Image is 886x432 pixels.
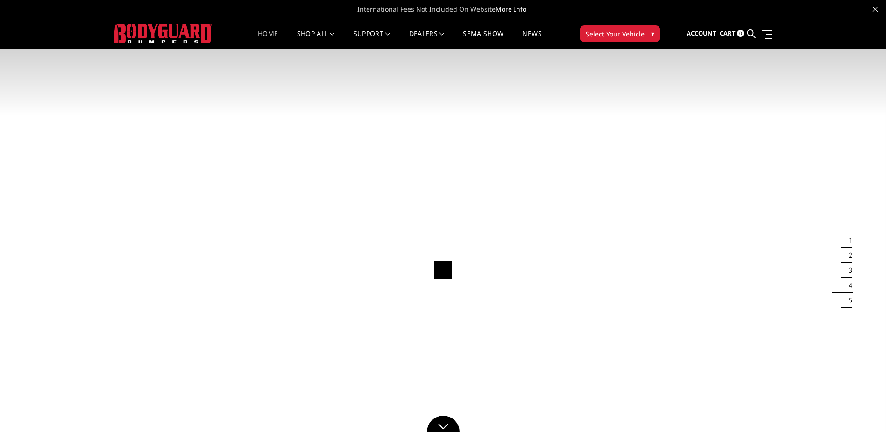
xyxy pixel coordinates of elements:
a: Dealers [409,30,445,49]
a: shop all [297,30,335,49]
a: News [522,30,541,49]
a: More Info [496,5,526,14]
button: 5 of 5 [843,293,852,308]
button: 2 of 5 [843,248,852,263]
a: Cart 0 [720,21,744,46]
button: 3 of 5 [843,263,852,278]
span: ▾ [651,29,654,38]
a: Home [258,30,278,49]
a: Click to Down [427,416,460,432]
span: Cart [720,29,736,37]
span: Select Your Vehicle [586,29,645,39]
button: Select Your Vehicle [580,25,660,42]
a: Support [354,30,390,49]
button: 1 of 5 [843,233,852,248]
span: 0 [737,30,744,37]
img: BODYGUARD BUMPERS [114,24,212,43]
a: Account [687,21,716,46]
span: Account [687,29,716,37]
button: 4 of 5 [843,278,852,293]
a: SEMA Show [463,30,503,49]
